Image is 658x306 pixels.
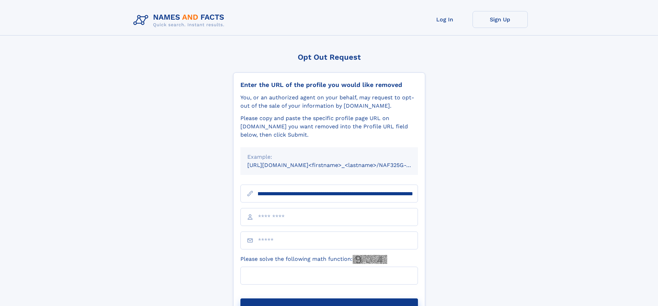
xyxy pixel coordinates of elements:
[240,255,387,264] label: Please solve the following math function:
[247,153,411,161] div: Example:
[233,53,425,61] div: Opt Out Request
[131,11,230,30] img: Logo Names and Facts
[240,93,418,110] div: You, or an authorized agent on your behalf, may request to opt-out of the sale of your informatio...
[240,114,418,139] div: Please copy and paste the specific profile page URL on [DOMAIN_NAME] you want removed into the Pr...
[240,81,418,89] div: Enter the URL of the profile you would like removed
[473,11,528,28] a: Sign Up
[417,11,473,28] a: Log In
[247,162,431,168] small: [URL][DOMAIN_NAME]<firstname>_<lastname>/NAF325G-xxxxxxxx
